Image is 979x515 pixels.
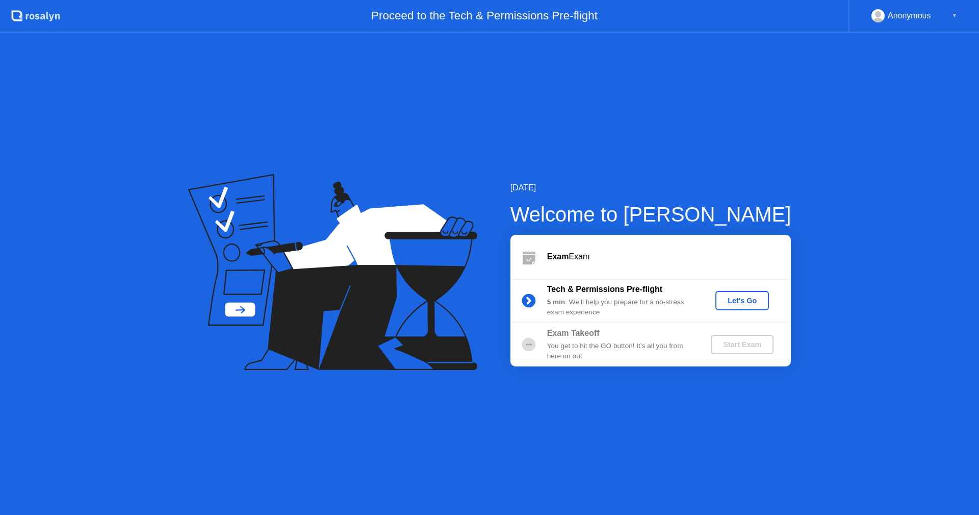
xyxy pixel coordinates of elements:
div: [DATE] [510,182,791,194]
button: Start Exam [711,335,774,354]
div: Anonymous [888,9,931,22]
div: Start Exam [715,340,769,349]
b: 5 min [547,298,565,306]
b: Tech & Permissions Pre-flight [547,285,662,293]
b: Exam [547,252,569,261]
div: Welcome to [PERSON_NAME] [510,199,791,230]
div: Exam [547,251,791,263]
div: ▼ [952,9,957,22]
div: You get to hit the GO button! It’s all you from here on out [547,341,694,362]
div: Let's Go [719,297,765,305]
div: : We’ll help you prepare for a no-stress exam experience [547,297,694,318]
button: Let's Go [715,291,769,310]
b: Exam Takeoff [547,329,600,337]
